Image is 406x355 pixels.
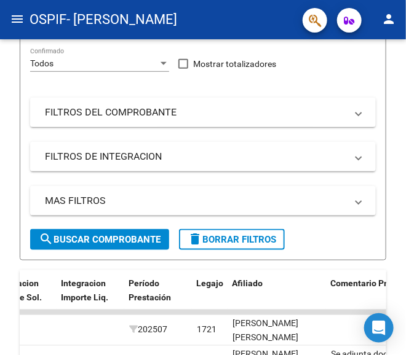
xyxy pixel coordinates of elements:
span: OSPIF [30,6,66,33]
button: Buscar Comprobante [30,229,169,250]
datatable-header-cell: Legajo [192,270,228,324]
mat-panel-title: FILTROS DE INTEGRACION [45,150,346,163]
mat-expansion-panel-header: FILTROS DEL COMPROBANTE [30,98,376,127]
mat-expansion-panel-header: FILTROS DE INTEGRACION [30,142,376,171]
mat-icon: delete [188,232,202,246]
datatable-header-cell: Integracion Importe Liq. [57,270,124,324]
span: Legajo [197,278,224,288]
span: 202507 [129,325,167,335]
span: Integracion Importe Liq. [62,278,109,302]
mat-panel-title: FILTROS DEL COMPROBANTE [45,106,346,119]
mat-panel-title: MAS FILTROS [45,194,346,208]
span: Afiliado [233,278,263,288]
div: 1721 [197,323,217,337]
span: Mostrar totalizadores [193,57,276,71]
span: - [PERSON_NAME] [66,6,177,33]
span: Todos [30,58,54,68]
mat-expansion-panel-header: MAS FILTROS [30,186,376,216]
div: Open Intercom Messenger [364,313,394,343]
datatable-header-cell: Período Prestación [124,270,192,324]
mat-icon: search [39,232,54,246]
span: Buscar Comprobante [39,234,161,245]
span: Borrar Filtros [188,234,276,245]
datatable-header-cell: Afiliado [228,270,326,324]
button: Borrar Filtros [179,229,285,250]
mat-icon: person [381,12,396,26]
span: Período Prestación [129,278,172,302]
mat-icon: menu [10,12,25,26]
